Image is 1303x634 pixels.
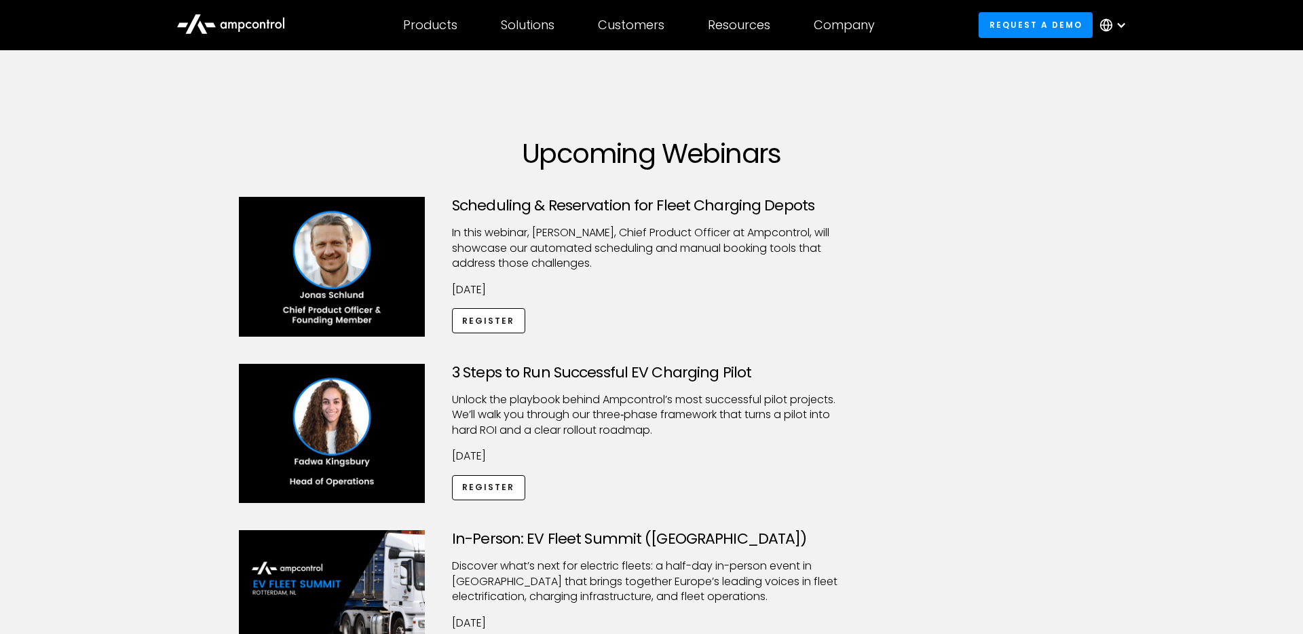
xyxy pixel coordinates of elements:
[452,559,851,604] p: ​Discover what’s next for electric fleets: a half-day in-person event in [GEOGRAPHIC_DATA] that b...
[979,12,1093,37] a: Request a demo
[598,18,664,33] div: Customers
[452,616,851,631] p: [DATE]
[403,18,457,33] div: Products
[452,197,851,215] h3: Scheduling & Reservation for Fleet Charging Depots
[501,18,554,33] div: Solutions
[452,475,525,500] a: Register
[452,449,851,464] p: [DATE]
[452,364,851,381] h3: 3 Steps to Run Successful EV Charging Pilot
[708,18,770,33] div: Resources
[452,225,851,271] p: ​In this webinar, [PERSON_NAME], Chief Product Officer at Ampcontrol, will showcase our automated...
[814,18,875,33] div: Company
[239,137,1064,170] h1: Upcoming Webinars
[452,282,851,297] p: [DATE]
[452,530,851,548] h3: In-Person: EV Fleet Summit ([GEOGRAPHIC_DATA])
[452,308,525,333] a: Register
[452,392,851,438] p: Unlock the playbook behind Ampcontrol’s most successful pilot projects. We’ll walk you through ou...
